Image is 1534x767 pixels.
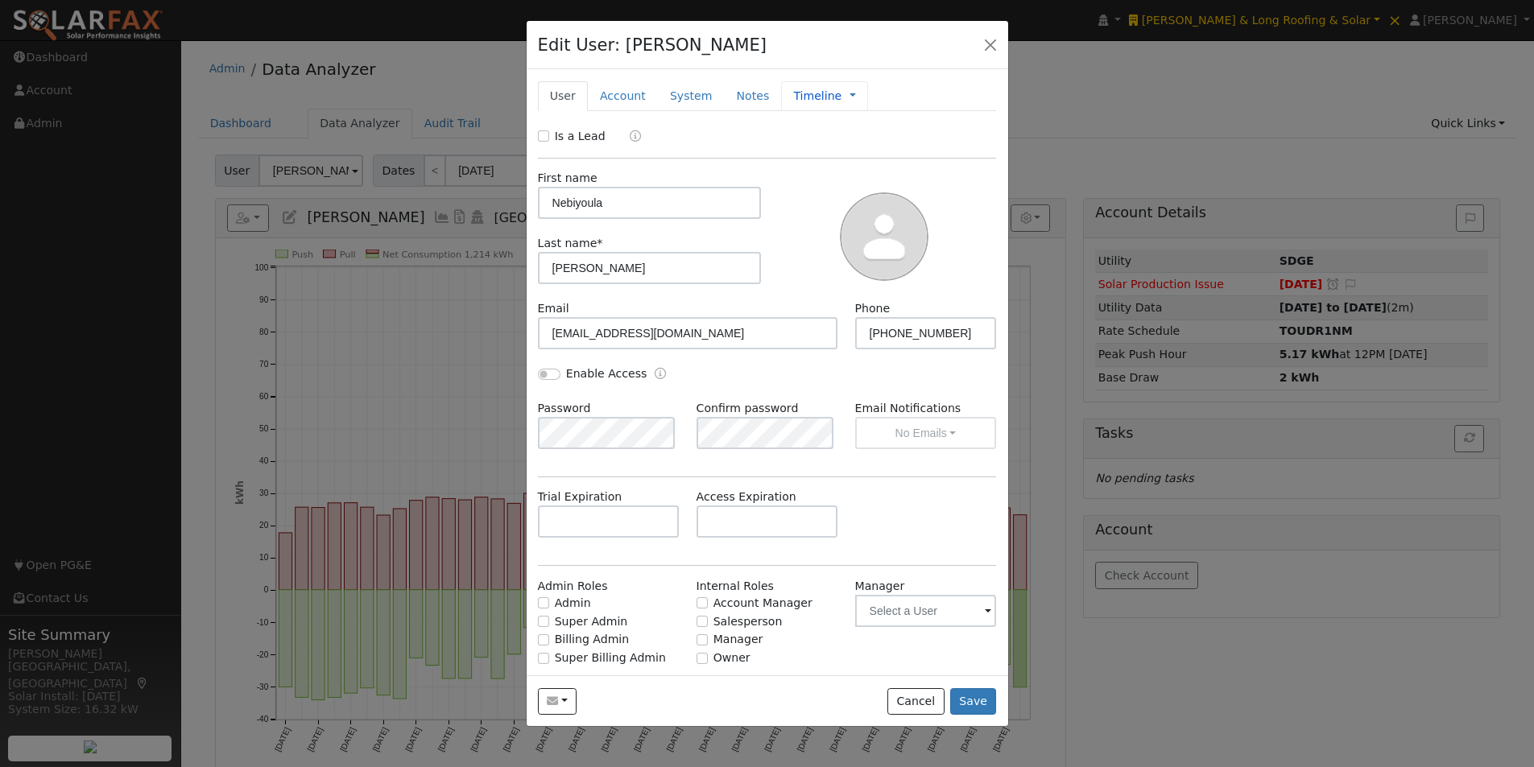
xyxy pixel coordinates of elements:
[658,81,725,111] a: System
[697,653,708,664] input: Owner
[538,32,767,58] h4: Edit User: [PERSON_NAME]
[713,613,783,630] label: Salesperson
[697,489,796,505] label: Access Expiration
[538,688,577,715] button: nebiyoula2003@gmail.com
[655,365,666,384] a: Enable Access
[950,688,997,715] button: Save
[555,128,606,145] label: Is a Lead
[538,300,569,317] label: Email
[713,595,812,612] label: Account Manager
[538,634,549,645] input: Billing Admin
[555,613,628,630] label: Super Admin
[724,81,781,111] a: Notes
[697,634,708,645] input: Manager
[618,128,641,146] a: Lead
[538,653,549,664] input: Super Billing Admin
[855,300,891,317] label: Phone
[538,616,549,627] input: Super Admin
[697,597,708,608] input: Account Manager
[538,597,549,608] input: Admin
[538,81,588,111] a: User
[538,170,597,187] label: First name
[555,631,630,648] label: Billing Admin
[697,616,708,627] input: Salesperson
[555,649,666,666] label: Super Billing Admin
[538,235,603,252] label: Last name
[566,365,647,382] label: Enable Access
[855,400,997,417] label: Email Notifications
[713,649,750,666] label: Owner
[538,130,549,142] input: Is a Lead
[713,631,763,648] label: Manager
[697,400,799,417] label: Confirm password
[855,595,997,627] input: Select a User
[597,237,602,249] span: Required
[793,88,841,105] a: Timeline
[855,578,905,595] label: Manager
[588,81,658,111] a: Account
[538,578,608,595] label: Admin Roles
[538,489,622,505] label: Trial Expiration
[697,578,774,595] label: Internal Roles
[887,688,945,715] button: Cancel
[538,400,591,417] label: Password
[555,595,591,612] label: Admin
